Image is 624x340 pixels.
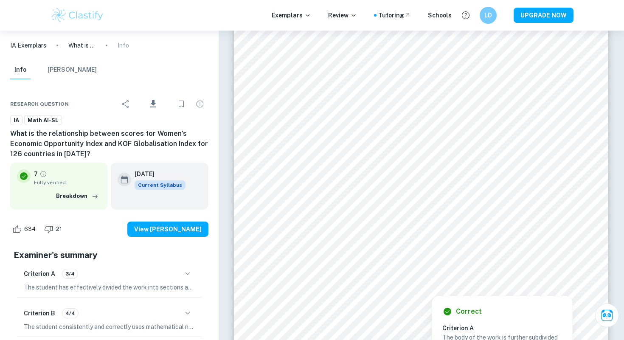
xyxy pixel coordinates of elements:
[34,169,38,179] p: 7
[34,179,101,186] span: Fully verified
[11,116,22,125] span: IA
[173,96,190,112] div: Bookmark
[456,306,482,317] h6: Correct
[135,169,179,179] h6: [DATE]
[595,303,619,327] button: Ask Clai
[118,41,129,50] p: Info
[62,270,78,278] span: 3/4
[51,7,104,24] img: Clastify logo
[135,180,186,190] span: Current Syllabus
[51,225,67,233] span: 21
[25,116,62,125] span: Math AI-SL
[136,93,171,115] div: Download
[135,180,186,190] div: This exemplar is based on the current syllabus. Feel free to refer to it for inspiration/ideas wh...
[10,222,40,236] div: Like
[272,11,311,20] p: Exemplars
[24,283,195,292] p: The student has effectively divided the work into sections and further subdivided the body to ind...
[24,115,62,126] a: Math AI-SL
[442,323,569,333] h6: Criterion A
[14,249,205,261] h5: Examiner's summary
[514,8,573,23] button: UPGRADE NOW
[42,222,67,236] div: Dislike
[10,61,31,79] button: Info
[483,11,493,20] h6: LD
[480,7,497,24] button: LD
[378,11,411,20] a: Tutoring
[10,41,46,50] a: IA Exemplars
[48,61,97,79] button: [PERSON_NAME]
[117,96,134,112] div: Share
[24,269,55,278] h6: Criterion A
[10,115,22,126] a: IA
[62,309,78,317] span: 4/4
[458,8,473,22] button: Help and Feedback
[10,100,69,108] span: Research question
[24,309,55,318] h6: Criterion B
[24,322,195,332] p: The student consistently and correctly uses mathematical notation, symbols, and terminology. Key ...
[328,11,357,20] p: Review
[127,222,208,237] button: View [PERSON_NAME]
[10,129,208,159] h6: What is the relationship between scores for Women’s Economic Opportunity Index and KOF Globalisat...
[68,41,96,50] p: What is the relationship between scores for Women’s Economic Opportunity Index and KOF Globalisat...
[54,190,101,202] button: Breakdown
[428,11,452,20] a: Schools
[39,170,47,178] a: Grade fully verified
[20,225,40,233] span: 634
[191,96,208,112] div: Report issue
